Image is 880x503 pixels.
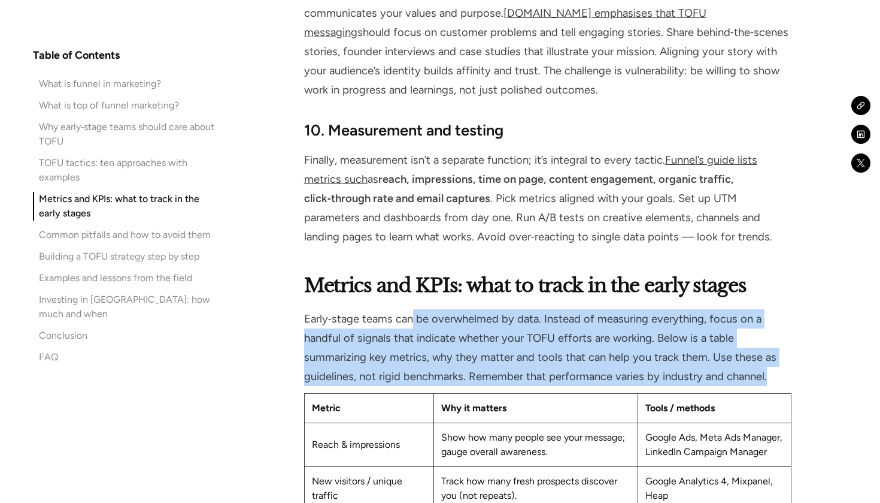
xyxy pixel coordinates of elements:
div: Building a TOFU strategy step by step [39,249,199,264]
a: What is funnel in marketing? [33,77,222,91]
div: What is funnel in marketing? [39,77,161,91]
div: Conclusion [39,329,87,343]
p: Early‑stage teams can be overwhelmed by data. Instead of measuring everything, focus on a handful... [304,309,791,387]
a: [DOMAIN_NAME] emphasises that TOFU messaging [304,7,706,39]
div: Investing in [GEOGRAPHIC_DATA]: how much and when [39,293,222,321]
td: Reach & impressions [304,423,433,467]
a: Funnel’s guide lists metrics such [304,153,757,186]
a: Conclusion [33,329,222,343]
div: What is top of funnel marketing? [39,98,179,113]
a: Investing in [GEOGRAPHIC_DATA]: how much and when [33,293,222,321]
td: Google Ads, Meta Ads Manager, LinkedIn Campaign Manager [638,423,791,467]
div: TOFU tactics: ten approaches with examples [39,156,222,185]
div: Metrics and KPIs: what to track in the early stages [39,192,222,221]
a: Examples and lessons from the field [33,271,222,285]
td: Show how many people see your message; gauge overall awareness. [433,423,638,467]
p: Finally, measurement isn’t a separate function; it’s integral to every tactic. as . Pick metrics ... [304,150,791,247]
th: Tools / methods [638,394,791,423]
strong: 10. Measurement and testing [304,121,503,139]
a: FAQ [33,350,222,365]
strong: Metrics and KPIs: what to track in the early stages [304,273,747,297]
a: Why early‑stage teams should care about TOFU [33,120,222,149]
a: TOFU tactics: ten approaches with examples [33,156,222,185]
strong: reach, impressions, time on page, content engagement, organic traffic, click‑through rate and ema... [304,173,734,205]
h4: Table of Contents [33,48,120,62]
div: Common pitfalls and how to avoid them [39,228,211,242]
a: Building a TOFU strategy step by step [33,249,222,264]
a: Common pitfalls and how to avoid them [33,228,222,242]
a: What is top of funnel marketing? [33,98,222,113]
div: Examples and lessons from the field [39,271,192,285]
div: Why early‑stage teams should care about TOFU [39,120,222,149]
th: Metric [304,394,433,423]
a: Metrics and KPIs: what to track in the early stages [33,192,222,221]
div: FAQ [39,350,58,365]
th: Why it matters [433,394,638,423]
